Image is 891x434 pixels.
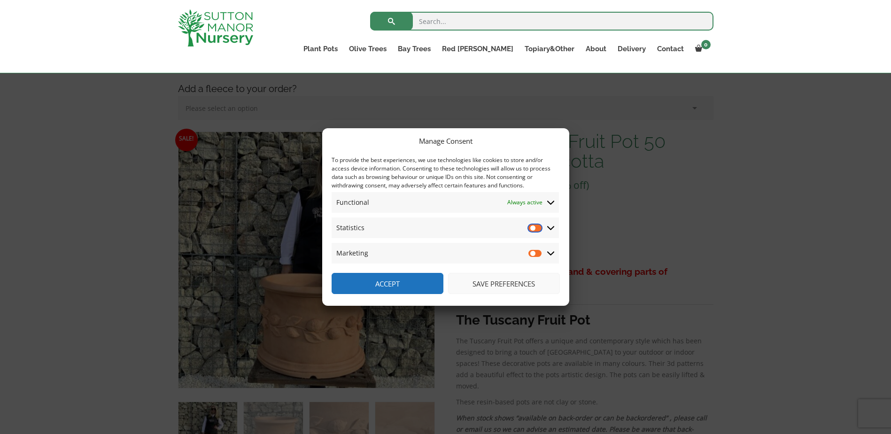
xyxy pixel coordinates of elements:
span: 0 [701,40,711,49]
a: Plant Pots [298,42,343,55]
div: To provide the best experiences, we use technologies like cookies to store and/or access device i... [332,156,559,190]
span: Marketing [336,248,368,259]
a: Contact [651,42,690,55]
summary: Statistics [332,217,559,238]
a: Bay Trees [392,42,436,55]
button: Accept [332,273,443,294]
input: Search... [370,12,713,31]
span: Statistics [336,222,364,233]
div: Manage Consent [419,135,473,147]
a: Topiary&Other [519,42,580,55]
a: Red [PERSON_NAME] [436,42,519,55]
summary: Functional Always active [332,192,559,213]
a: Olive Trees [343,42,392,55]
span: Always active [507,197,542,208]
span: Functional [336,197,369,208]
a: Delivery [612,42,651,55]
button: Save preferences [448,273,560,294]
summary: Marketing [332,243,559,263]
a: 0 [690,42,713,55]
img: logo [178,9,253,46]
a: About [580,42,612,55]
